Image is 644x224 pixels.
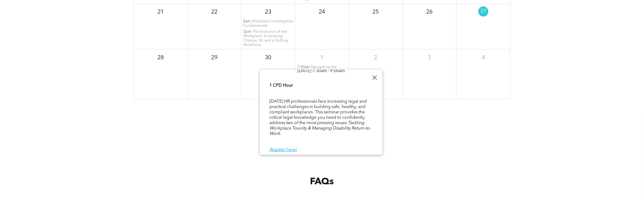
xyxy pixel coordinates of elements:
[262,52,274,63] p: 30
[209,6,220,18] p: 22
[298,69,345,73] span: [DATE] 7:30am - 9:00am
[243,19,251,24] span: 8am
[209,52,220,63] p: 29
[424,52,435,63] p: 3
[269,83,293,88] b: 1 CPD Hour
[297,65,310,69] span: 7:30am
[297,65,340,82] span: Navigating the Toughest HR Issues: Workplace Toxicity and Disability Return-to-Work
[262,6,274,18] p: 23
[243,20,293,28] span: Workplace Investigation Fundamentals
[269,121,371,136] em: Tackling Workplace Toxicity & Managing Disability Return-to-Work.
[370,52,382,63] p: 2
[155,6,166,18] p: 21
[243,30,288,47] span: The Evolution of the Workplace: Embracing Change, AI, and a Shifting Workforce
[155,52,166,63] p: 28
[370,6,382,18] p: 25
[316,6,328,18] p: 24
[310,177,334,187] span: FAQs
[424,6,435,18] p: 26
[269,147,297,152] a: Register here!
[316,52,328,63] p: 1
[243,30,251,34] span: 3pm
[478,52,489,63] p: 4
[478,6,488,16] p: 27
[269,82,373,153] div: [DATE] HR professionals face increasing legal and practical challenges in building safe, healthy,...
